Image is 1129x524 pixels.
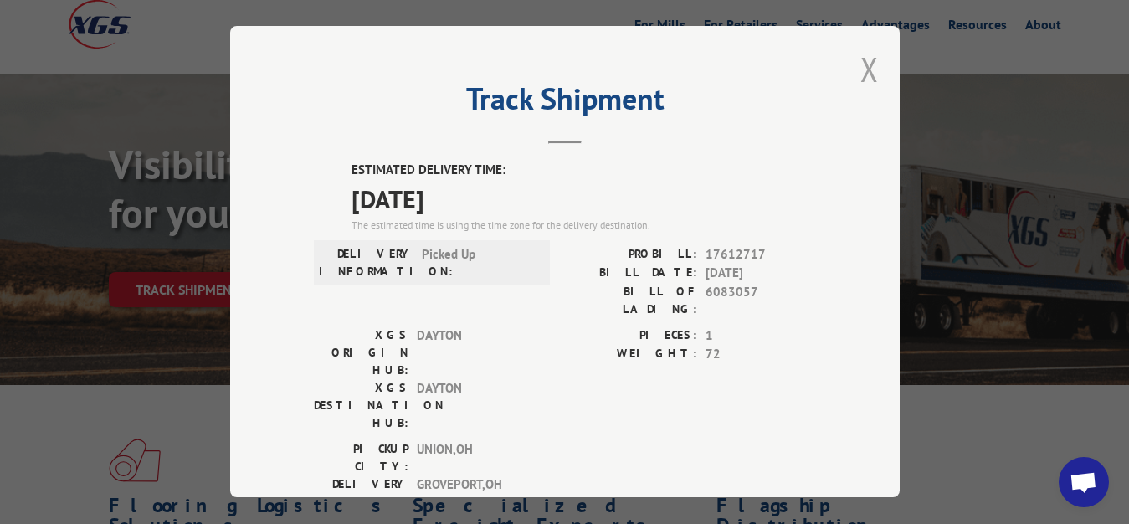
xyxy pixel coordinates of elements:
[565,345,697,364] label: WEIGHT:
[565,264,697,283] label: BILL DATE:
[352,180,816,218] span: [DATE]
[565,245,697,265] label: PROBILL:
[417,475,530,511] span: GROVEPORT , OH
[314,326,408,379] label: XGS ORIGIN HUB:
[314,87,816,119] h2: Track Shipment
[422,245,535,280] span: Picked Up
[706,345,816,364] span: 72
[565,283,697,318] label: BILL OF LADING:
[352,218,816,233] div: The estimated time is using the time zone for the delivery destination.
[417,440,530,475] span: UNION , OH
[319,245,413,280] label: DELIVERY INFORMATION:
[417,326,530,379] span: DAYTON
[1059,457,1109,507] div: Open chat
[860,47,879,91] button: Close modal
[314,475,408,511] label: DELIVERY CITY:
[314,379,408,432] label: XGS DESTINATION HUB:
[706,283,816,318] span: 6083057
[706,245,816,265] span: 17612717
[706,264,816,283] span: [DATE]
[314,440,408,475] label: PICKUP CITY:
[565,326,697,346] label: PIECES:
[352,161,816,180] label: ESTIMATED DELIVERY TIME:
[706,326,816,346] span: 1
[417,379,530,432] span: DAYTON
